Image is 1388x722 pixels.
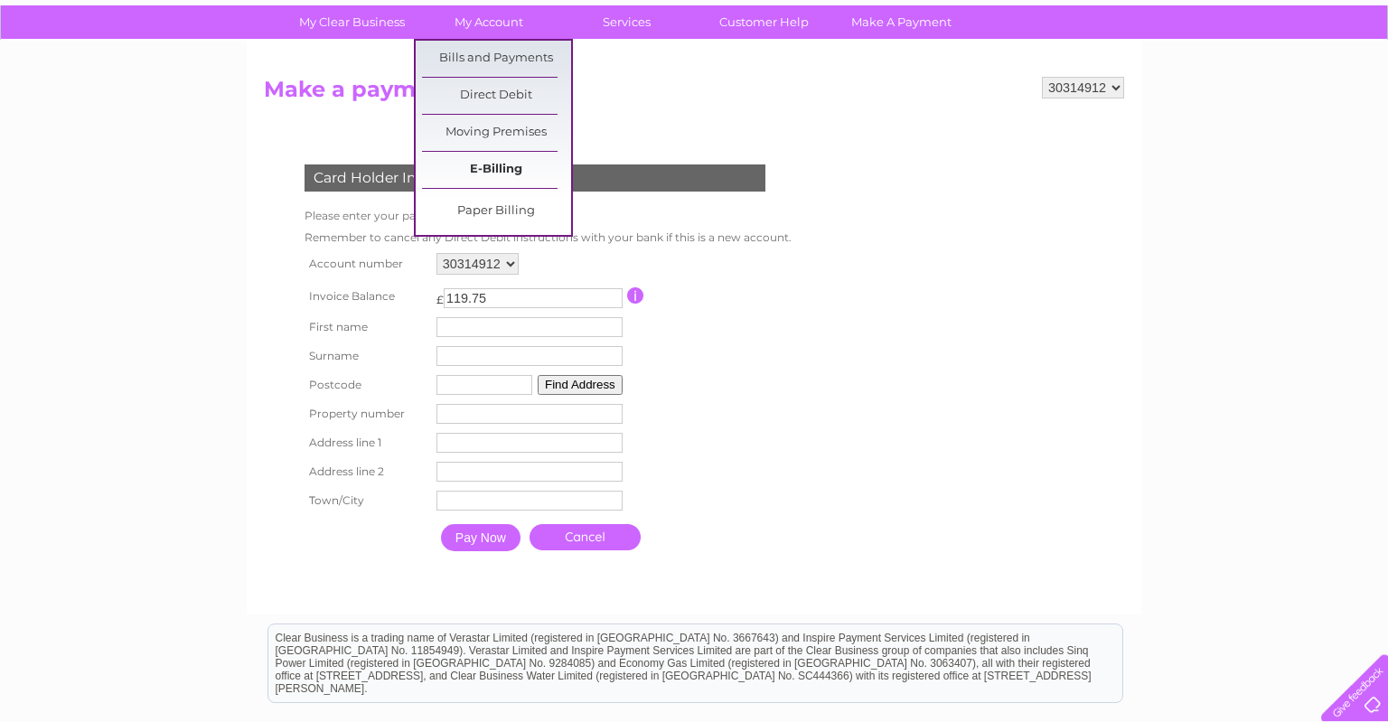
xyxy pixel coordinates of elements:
[300,342,432,370] th: Surname
[300,248,432,279] th: Account number
[49,47,141,102] img: logo.png
[300,205,796,227] td: Please enter your payment card details below.
[1047,9,1172,32] a: 0333 014 3131
[422,115,571,151] a: Moving Premises
[300,486,432,515] th: Town/City
[415,5,564,39] a: My Account
[300,313,432,342] th: First name
[268,10,1122,88] div: Clear Business is a trading name of Verastar Limited (registered in [GEOGRAPHIC_DATA] No. 3667643...
[627,287,644,304] input: Information
[422,152,571,188] a: E-Billing
[1268,77,1312,90] a: Contact
[300,227,796,248] td: Remember to cancel any Direct Debit instructions with your bank if this is a new account.
[300,457,432,486] th: Address line 2
[552,5,701,39] a: Services
[689,5,839,39] a: Customer Help
[300,428,432,457] th: Address line 1
[277,5,427,39] a: My Clear Business
[1166,77,1220,90] a: Telecoms
[1231,77,1257,90] a: Blog
[436,284,444,306] td: £
[1328,77,1371,90] a: Log out
[300,279,432,313] th: Invoice Balance
[1115,77,1155,90] a: Energy
[264,77,1124,111] h2: Make a payment
[530,524,641,550] a: Cancel
[422,41,571,77] a: Bills and Payments
[422,193,571,230] a: Paper Billing
[300,370,432,399] th: Postcode
[422,78,571,114] a: Direct Debit
[538,375,623,395] button: Find Address
[300,399,432,428] th: Property number
[441,524,520,551] input: Pay Now
[305,164,765,192] div: Card Holder Information
[1070,77,1104,90] a: Water
[827,5,976,39] a: Make A Payment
